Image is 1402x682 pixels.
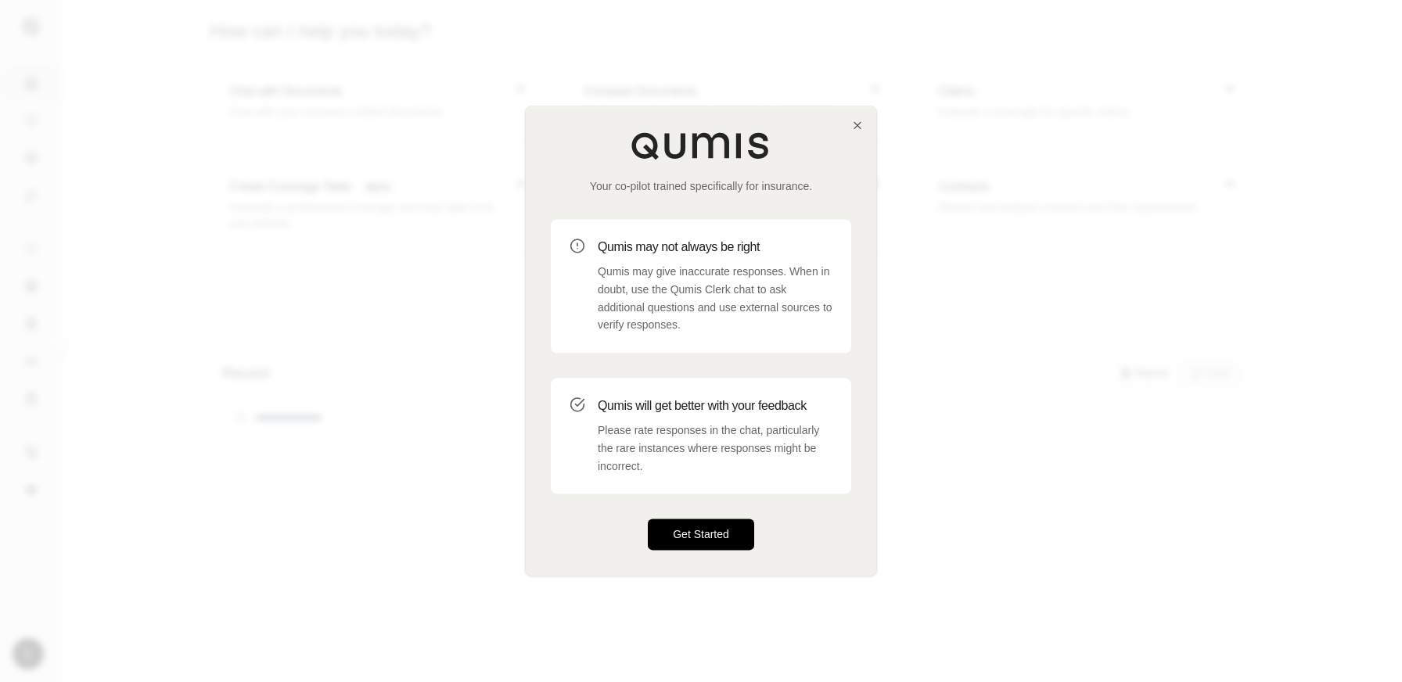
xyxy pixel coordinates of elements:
button: Get Started [648,519,754,551]
p: Your co-pilot trained specifically for insurance. [551,178,851,194]
img: Qumis Logo [631,131,771,160]
p: Please rate responses in the chat, particularly the rare instances where responses might be incor... [598,422,832,475]
h3: Qumis will get better with your feedback [598,397,832,415]
h3: Qumis may not always be right [598,238,832,257]
p: Qumis may give inaccurate responses. When in doubt, use the Qumis Clerk chat to ask additional qu... [598,263,832,334]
